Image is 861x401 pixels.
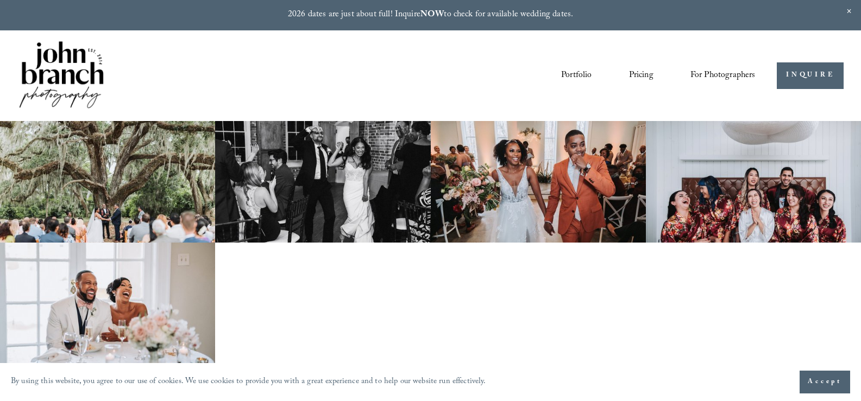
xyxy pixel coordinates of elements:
span: Accept [808,377,842,387]
img: Bride and groom walking down the aisle in wedding attire, bride holding bouquet. [431,121,646,243]
img: John Branch IV Photography [17,39,105,112]
a: INQUIRE [777,62,844,89]
span: For Photographers [690,67,756,84]
a: Pricing [629,66,653,85]
a: folder dropdown [690,66,756,85]
p: By using this website, you agree to our use of cookies. We use cookies to provide you with a grea... [11,374,486,390]
button: Accept [800,371,850,393]
a: Portfolio [561,66,592,85]
img: A bride and groom energetically entering a wedding reception with guests cheering and clapping, s... [215,121,430,243]
img: Group of people wearing floral robes, smiling and laughing, seated on a bed with a large white la... [646,121,861,243]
